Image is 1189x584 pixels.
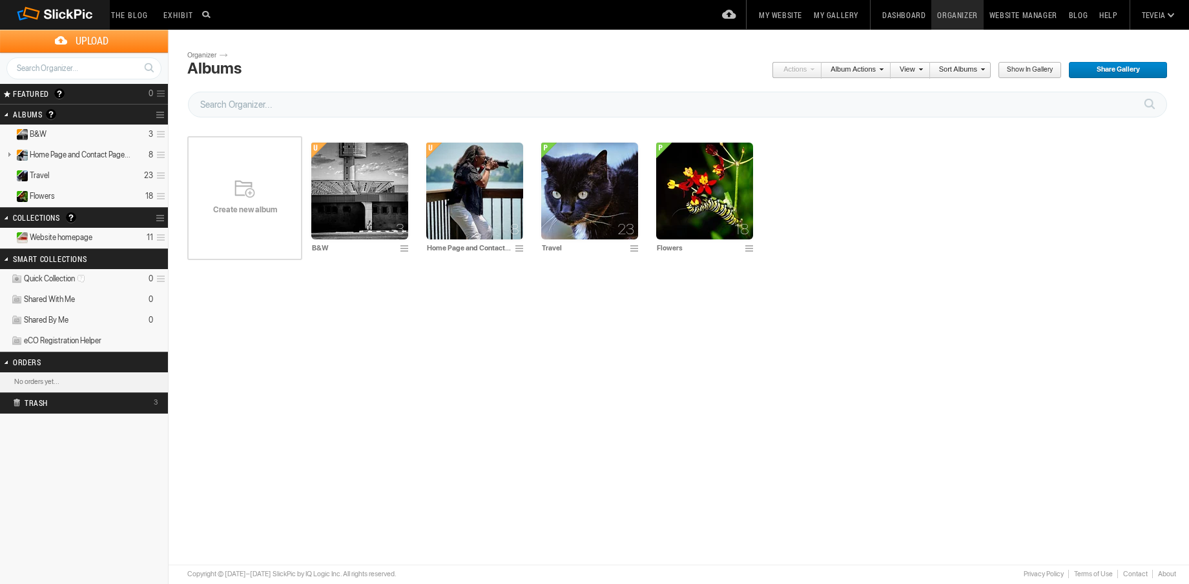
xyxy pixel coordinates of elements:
[930,62,985,79] a: Sort Albums
[6,57,161,79] input: Search Organizer...
[541,143,638,239] img: Baldwin.webp
[656,242,741,254] input: Flowers
[11,170,28,181] ins: Public Album
[311,143,408,239] img: Break_Time_Safaga.webp
[510,224,519,234] span: 8
[11,129,28,140] ins: Unlisted Album
[311,242,397,254] input: B&W
[13,105,121,125] h2: Albums
[16,30,168,52] span: Upload
[24,315,68,325] span: Shared By Me
[11,315,23,326] img: ico_album_coll.png
[11,274,23,285] img: ico_album_quick.png
[1,129,14,139] a: Expand
[891,62,923,79] a: View
[11,336,23,347] img: ico_album_coll.png
[200,6,216,22] input: Search photos on SlickPic...
[187,569,397,579] div: Copyright © [DATE]–[DATE] SlickPic by IQ Logic Inc. All rights reserved.
[734,224,749,234] span: 18
[426,242,512,254] input: Home Page and Contact Page Photos
[998,62,1062,79] a: Show in Gallery
[11,232,28,243] ins: Public Collection
[30,170,49,181] span: Travel
[1068,62,1159,79] span: Share Gallery
[1018,570,1068,578] a: Privacy Policy
[187,205,302,215] span: Create new album
[656,143,753,239] img: COVID_Catepillar.webp
[24,294,75,305] span: Shared With Me
[541,242,626,254] input: Travel
[137,57,161,79] a: Search
[24,274,89,284] span: Quick Collection
[187,59,242,77] div: Albums
[1117,570,1152,578] a: Contact
[30,129,47,139] span: B&W
[13,249,121,268] h2: Smart Collections
[14,378,59,386] b: No orders yet...
[1068,570,1117,578] a: Terms of Use
[617,224,634,234] span: 23
[30,150,130,160] span: Home Page and Contact Page Photos
[426,143,523,239] img: Teveia_1.webp
[822,62,884,79] a: Album Actions
[156,209,168,227] a: Collection Options
[9,88,49,99] span: FEATURED
[1,191,14,201] a: Expand
[772,62,814,79] a: Actions
[30,232,92,243] span: Website homepage
[13,208,121,227] h2: Collections
[11,150,28,161] ins: Unlisted Album
[396,224,404,234] span: 3
[13,352,121,372] h2: Orders
[1152,570,1176,578] a: About
[1,232,14,242] a: Expand
[1,170,14,180] a: Expand
[11,294,23,305] img: ico_album_coll.png
[24,336,101,346] span: eCO Registration Helper
[11,191,28,202] ins: Public Album
[998,62,1053,79] span: Show in Gallery
[30,191,55,201] span: Flowers
[188,92,1167,117] input: Search Organizer...
[13,393,133,412] h2: Trash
